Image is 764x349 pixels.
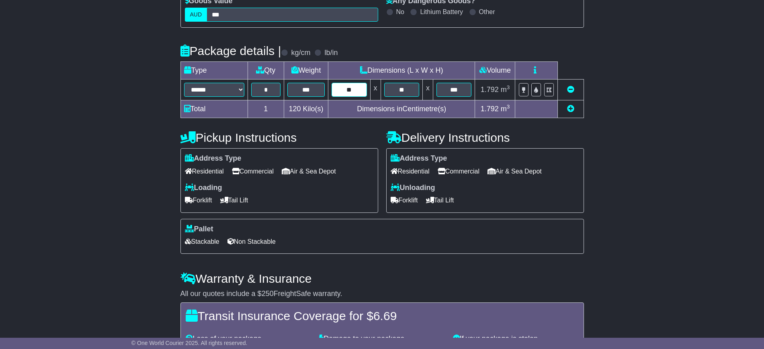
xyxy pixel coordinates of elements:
label: Unloading [391,184,435,192]
span: © One World Courier 2025. All rights reserved. [131,340,248,346]
span: 1.792 [481,86,499,94]
h4: Warranty & Insurance [180,272,584,285]
a: Remove this item [567,86,574,94]
span: Stackable [185,235,219,248]
h4: Package details | [180,44,281,57]
td: Kilo(s) [284,100,328,118]
h4: Transit Insurance Coverage for $ [186,309,579,322]
span: Residential [391,165,430,178]
span: 250 [262,290,274,298]
td: Volume [475,62,515,80]
span: Tail Lift [426,194,454,206]
span: Air & Sea Depot [487,165,542,178]
td: Total [180,100,248,118]
div: All our quotes include a $ FreightSafe warranty. [180,290,584,298]
sup: 3 [507,84,510,90]
td: x [370,80,381,100]
label: AUD [185,8,207,22]
span: Forklift [391,194,418,206]
td: Qty [248,62,284,80]
a: Add new item [567,105,574,113]
div: Damage to your package [315,335,449,343]
span: Tail Lift [220,194,248,206]
td: 1 [248,100,284,118]
span: Commercial [438,165,479,178]
td: Type [180,62,248,80]
span: 6.69 [373,309,397,322]
label: Loading [185,184,222,192]
h4: Pickup Instructions [180,131,378,144]
sup: 3 [507,104,510,110]
label: Address Type [391,154,447,163]
label: Address Type [185,154,242,163]
td: Weight [284,62,328,80]
span: m [501,86,510,94]
div: Loss of your package [182,335,315,343]
td: Dimensions in Centimetre(s) [328,100,475,118]
label: No [396,8,404,16]
label: kg/cm [291,49,310,57]
span: Non Stackable [227,235,276,248]
span: Air & Sea Depot [282,165,336,178]
label: lb/in [324,49,338,57]
span: 120 [289,105,301,113]
span: Commercial [232,165,274,178]
span: m [501,105,510,113]
span: Forklift [185,194,212,206]
div: If your package is stolen [449,335,583,343]
td: Dimensions (L x W x H) [328,62,475,80]
label: Lithium Battery [420,8,463,16]
td: x [422,80,433,100]
span: 1.792 [481,105,499,113]
h4: Delivery Instructions [386,131,584,144]
label: Pallet [185,225,213,234]
span: Residential [185,165,224,178]
label: Other [479,8,495,16]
